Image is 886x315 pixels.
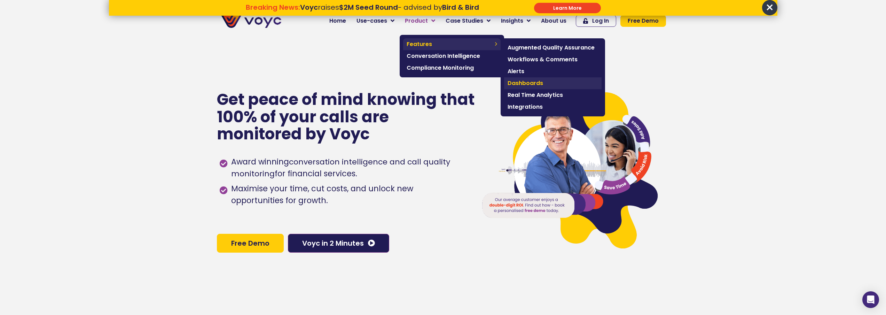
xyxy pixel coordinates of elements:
span: Award winning for financial services. [229,156,467,180]
a: Voyc in 2 Minutes [288,234,389,253]
span: Product [405,17,428,25]
span: Home [329,17,346,25]
h1: conversation intelligence and call quality monitoring [231,156,450,179]
a: Product [400,14,440,28]
span: Case Studies [446,17,483,25]
span: Workflows & Comments [508,55,598,64]
a: Features [403,38,501,50]
a: Integrations [504,101,602,113]
a: Case Studies [440,14,496,28]
div: Open Intercom Messenger [862,291,879,308]
a: About us [536,14,572,28]
span: Alerts [508,67,598,76]
span: About us [541,17,566,25]
span: Features [407,40,492,48]
div: Submit [534,3,601,13]
a: Alerts [504,66,602,77]
a: Real Time Analytics [504,89,602,101]
span: Log In [592,18,609,24]
span: Job title [92,56,116,64]
a: Privacy Policy [143,145,176,152]
span: Conversation Intelligence [407,52,497,60]
span: Phone [92,28,110,36]
a: Log In [576,15,616,27]
a: Dashboards [504,77,602,89]
span: Real Time Analytics [508,91,598,99]
a: Home [324,14,351,28]
a: Augmented Quality Assurance [504,42,602,54]
span: Use-cases [356,17,387,25]
strong: Voyc [300,2,318,12]
span: Augmented Quality Assurance [508,44,598,52]
img: voyc-full-logo [220,14,281,28]
div: Breaking News: Voyc raises $2M Seed Round - advised by Bird & Bird [210,3,514,20]
a: Conversation Intelligence [403,50,501,62]
span: Dashboards [508,79,598,87]
span: Free Demo [628,18,659,24]
a: Workflows & Comments [504,54,602,66]
span: Compliance Monitoring [407,64,497,72]
span: raises - advised by [300,2,479,12]
span: Integrations [508,103,598,111]
strong: $2M Seed Round [339,2,398,12]
strong: Bird & Bird [442,2,479,12]
a: Compliance Monitoring [403,62,501,74]
a: Free Demo [620,15,666,27]
span: Maximise your time, cut costs, and unlock new opportunities for growth. [229,183,467,207]
span: Free Demo [231,240,269,247]
a: Insights [496,14,536,28]
p: Get peace of mind knowing that 100% of your calls are monitored by Voyc [217,91,476,143]
a: Use-cases [351,14,400,28]
a: Free Demo [217,234,284,253]
span: Insights [501,17,523,25]
strong: Breaking News: [246,2,300,12]
span: Voyc in 2 Minutes [302,240,364,247]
